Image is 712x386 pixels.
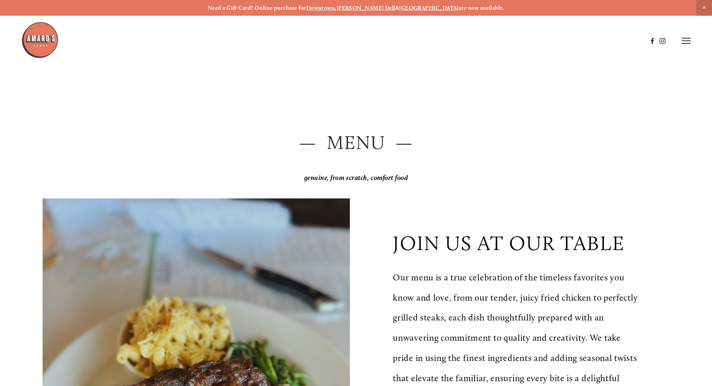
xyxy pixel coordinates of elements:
[335,4,336,11] strong: ,
[21,21,59,59] img: Amaro's Table
[395,4,399,11] strong: &
[43,130,669,156] h2: — Menu —
[459,4,504,11] strong: are now available.
[337,4,395,11] a: [PERSON_NAME] Dell
[208,4,306,11] strong: Need a Gift Card? Online purchase for
[304,174,408,182] em: genuine, from scratch, comfort food
[399,4,459,11] a: [GEOGRAPHIC_DATA]
[393,231,625,255] p: join us at our table
[306,4,335,11] a: Downtown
